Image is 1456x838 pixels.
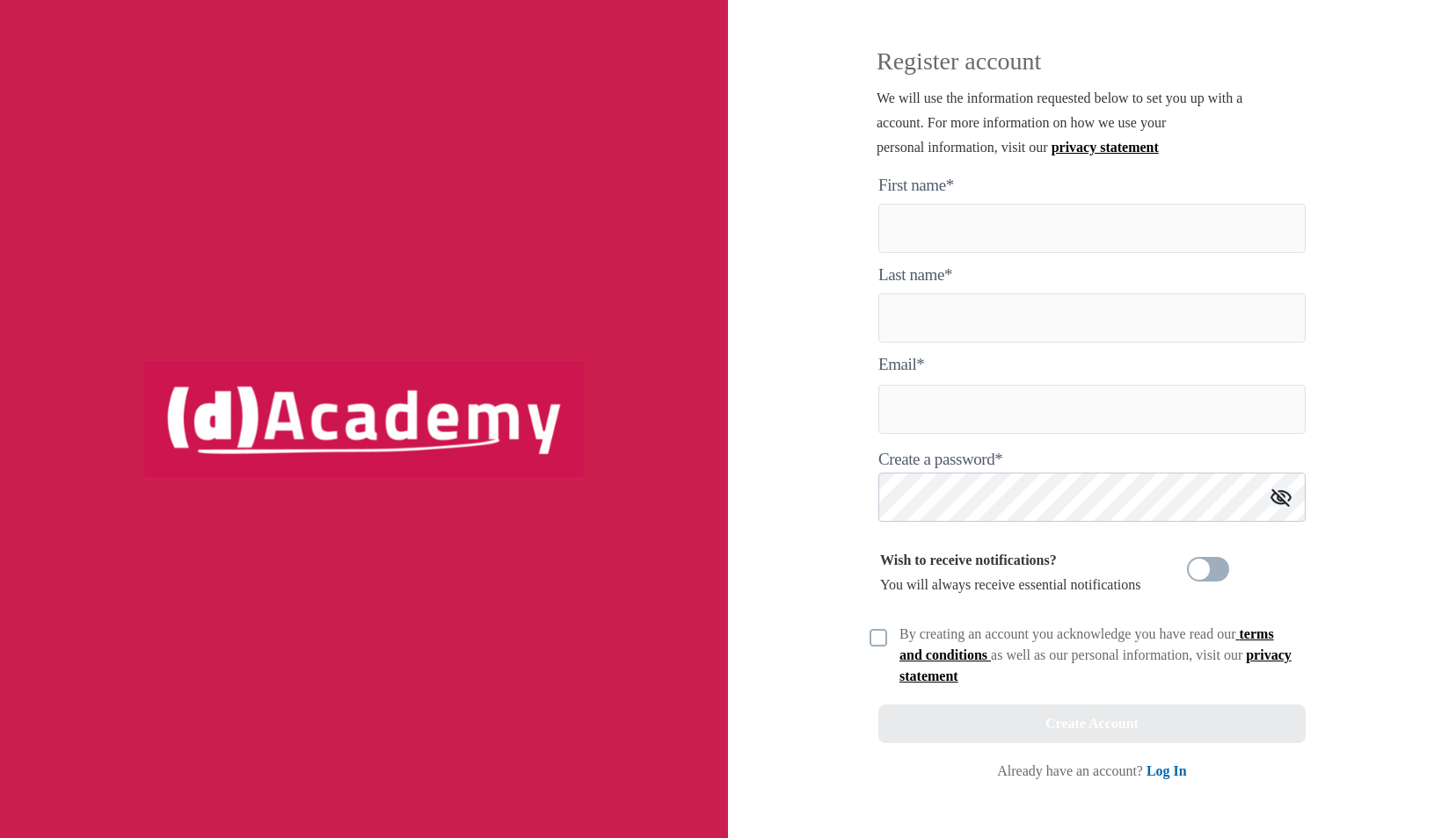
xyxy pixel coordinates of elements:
[899,624,1295,687] div: By creating an account you acknowledge you have read our as well as our personal information, vis...
[899,647,1292,683] a: privacy statement
[144,361,584,477] img: logo
[1052,140,1159,155] a: privacy statement
[1147,763,1187,778] a: Log In
[1045,712,1139,736] div: Create Account
[878,704,1306,743] button: Create Account
[1270,488,1292,507] img: icon
[880,548,1141,597] div: You will always receive essential notifications
[877,51,1316,86] p: Register account
[877,90,1242,155] span: We will use the information requested below to set you up with a account. For more information on...
[997,761,1186,782] div: Already have an account?
[870,629,887,647] img: unCheck
[880,553,1057,567] b: Wish to receive notifications?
